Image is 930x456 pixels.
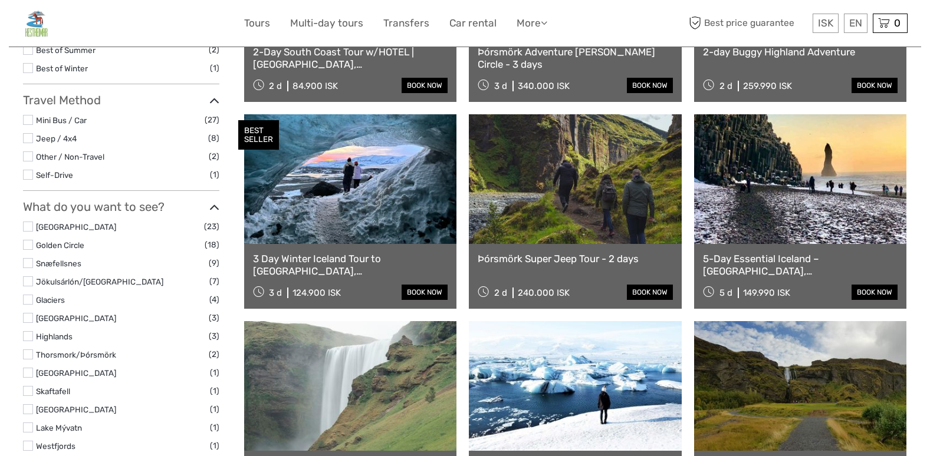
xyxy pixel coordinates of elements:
a: Þórsmörk Super Jeep Tour - 2 days [478,253,673,265]
span: (2) [209,43,219,57]
a: Self-Drive [36,170,73,180]
a: book now [402,78,448,93]
span: 2 d [269,81,282,91]
a: Other / Non-Travel [36,152,104,161]
a: Þórsmörk Adventure [PERSON_NAME] Circle - 3 days [478,46,673,70]
a: Skaftafell [36,386,70,396]
a: Highlands [36,332,73,341]
h3: Travel Method [23,93,219,107]
span: (1) [210,402,219,416]
a: 2-Day South Coast Tour w/HOTEL | [GEOGRAPHIC_DATA], [GEOGRAPHIC_DATA], [GEOGRAPHIC_DATA] & Waterf... [253,46,448,70]
a: Car rental [449,15,497,32]
span: (4) [209,293,219,306]
span: 5 d [719,288,732,298]
span: (27) [205,113,219,127]
div: 124.900 ISK [293,288,341,298]
a: 5-Day Essential Iceland – [GEOGRAPHIC_DATA], [GEOGRAPHIC_DATA], Optional Ice Cave tour, [GEOGRAPH... [703,253,898,277]
span: (1) [210,168,219,181]
a: book now [852,285,898,300]
span: (2) [209,348,219,361]
div: 240.000 ISK [518,288,570,298]
span: Best price guarantee [686,14,810,33]
a: Glaciers [36,295,65,305]
a: Westfjords [36,441,75,451]
a: book now [852,78,898,93]
span: (1) [210,366,219,379]
div: 340.000 ISK [518,81,570,91]
a: Thorsmork/Þórsmörk [36,350,116,359]
img: General Info: [23,9,49,38]
span: (18) [205,238,219,252]
span: 2 d [494,288,507,298]
span: ISK [818,17,833,29]
a: 3 Day Winter Iceland Tour to [GEOGRAPHIC_DATA], [GEOGRAPHIC_DATA], [GEOGRAPHIC_DATA] and [GEOGRAP... [253,253,448,277]
a: book now [402,285,448,300]
span: (8) [208,131,219,145]
span: (2) [209,150,219,163]
span: 3 d [269,288,282,298]
a: Transfers [383,15,429,32]
a: book now [627,78,673,93]
span: (1) [210,439,219,452]
a: Best of Winter [36,64,88,73]
span: 0 [892,17,902,29]
h3: What do you want to see? [23,200,219,214]
a: [GEOGRAPHIC_DATA] [36,368,116,378]
a: [GEOGRAPHIC_DATA] [36,313,116,323]
a: Lake Mývatn [36,423,82,432]
a: Jökulsárlón/[GEOGRAPHIC_DATA] [36,277,163,286]
a: 2-day Buggy Highland Adventure [703,46,898,58]
a: Golden Circle [36,240,84,250]
a: [GEOGRAPHIC_DATA] [36,222,116,232]
div: 149.990 ISK [743,288,790,298]
div: BEST SELLER [238,120,279,150]
a: More [517,15,547,32]
a: Best of Summer [36,45,96,55]
div: EN [844,14,867,33]
span: (7) [209,275,219,288]
a: Snæfellsnes [36,259,81,268]
span: (9) [209,256,219,270]
span: (1) [210,384,219,398]
span: (3) [209,311,219,325]
a: [GEOGRAPHIC_DATA] [36,405,116,414]
span: (3) [209,329,219,343]
div: 259.990 ISK [743,81,792,91]
a: Tours [244,15,270,32]
a: Jeep / 4x4 [36,134,77,143]
p: We're away right now. Please check back later! [17,21,133,30]
span: (1) [210,61,219,75]
span: (23) [204,220,219,233]
a: book now [627,285,673,300]
div: 84.900 ISK [293,81,338,91]
a: Multi-day tours [290,15,363,32]
button: Open LiveChat chat widget [136,18,150,32]
span: (1) [210,421,219,434]
span: 2 d [719,81,732,91]
a: Mini Bus / Car [36,115,87,125]
span: 3 d [494,81,507,91]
